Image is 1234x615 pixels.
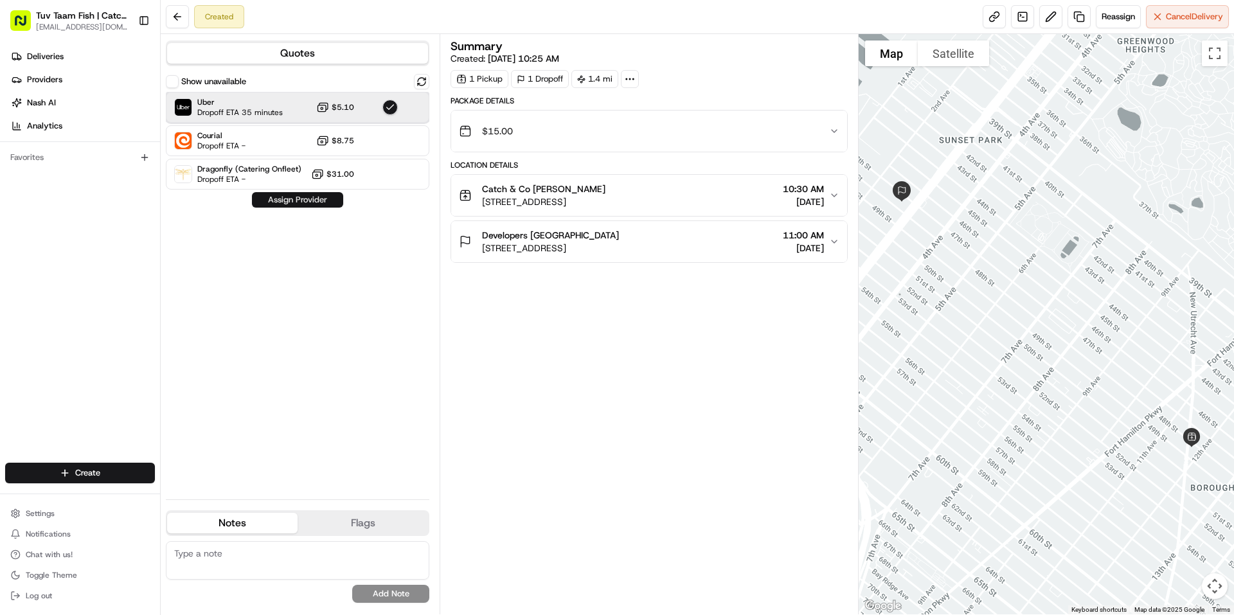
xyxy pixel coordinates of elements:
button: Settings [5,504,155,522]
button: [EMAIL_ADDRESS][DOMAIN_NAME] [36,22,128,32]
a: Powered byPylon [91,217,156,227]
button: Flags [298,513,428,533]
button: Tuv Taam Fish | Catch & Co.[EMAIL_ADDRESS][DOMAIN_NAME] [5,5,133,36]
a: Analytics [5,116,160,136]
span: Knowledge Base [26,186,98,199]
span: [DATE] [783,242,824,254]
div: 1 Pickup [451,70,508,88]
button: Log out [5,587,155,605]
div: 1.4 mi [571,70,618,88]
span: [DATE] [783,195,824,208]
div: Favorites [5,147,155,168]
span: Analytics [27,120,62,132]
button: Chat with us! [5,546,155,564]
span: 10:30 AM [783,183,824,195]
span: Deliveries [27,51,64,62]
span: Dropoff ETA - [197,141,246,151]
span: Dropoff ETA - [197,174,287,184]
button: Show satellite imagery [918,40,989,66]
div: Location Details [451,160,847,170]
span: $15.00 [482,125,513,138]
h3: Summary [451,40,503,52]
span: [STREET_ADDRESS] [482,242,619,254]
button: Assign Provider [252,192,343,208]
img: Nash [13,13,39,39]
img: 1736555255976-a54dd68f-1ca7-489b-9aae-adbdc363a1c4 [13,123,36,146]
span: Providers [27,74,62,85]
button: Tuv Taam Fish | Catch & Co. [36,9,128,22]
input: Clear [33,83,212,96]
button: Catch & Co [PERSON_NAME][STREET_ADDRESS]10:30 AM[DATE] [451,175,846,216]
button: $5.10 [316,101,354,114]
button: Notes [167,513,298,533]
div: Package Details [451,96,847,106]
span: Notifications [26,529,71,539]
button: Map camera controls [1202,573,1228,599]
button: Developers [GEOGRAPHIC_DATA][STREET_ADDRESS]11:00 AM[DATE] [451,221,846,262]
div: We're available if you need us! [44,136,163,146]
span: $31.00 [326,169,354,179]
img: Dragonfly (Catering Onfleet) [175,166,192,183]
div: 📗 [13,188,23,198]
button: Reassign [1096,5,1141,28]
span: [DATE] 10:25 AM [488,53,559,64]
a: Terms [1212,606,1230,613]
button: Notifications [5,525,155,543]
button: Toggle Theme [5,566,155,584]
label: Show unavailable [181,76,246,87]
button: Toggle fullscreen view [1202,40,1228,66]
a: Deliveries [5,46,160,67]
span: Courial [197,130,246,141]
span: [STREET_ADDRESS] [482,195,605,208]
button: $8.75 [316,134,354,147]
div: Start new chat [44,123,211,136]
span: $5.10 [332,102,354,112]
span: Created: [451,52,559,65]
span: Uber [197,97,283,107]
span: Cancel Delivery [1166,11,1223,22]
img: Google [862,598,904,614]
button: CancelDelivery [1146,5,1229,28]
button: Create [5,463,155,483]
span: Dropoff ETA 35 minutes [197,107,283,118]
span: Chat with us! [26,549,73,560]
a: Providers [5,69,160,90]
a: 💻API Documentation [103,181,211,204]
img: Courial [175,132,192,149]
div: 1 Dropoff [511,70,569,88]
span: Catch & Co [PERSON_NAME] [482,183,605,195]
span: Settings [26,508,55,519]
button: Quotes [167,43,428,64]
span: Nash AI [27,97,56,109]
p: Welcome 👋 [13,51,234,72]
span: Map data ©2025 Google [1134,606,1204,613]
button: Keyboard shortcuts [1071,605,1127,614]
button: Start new chat [219,127,234,142]
div: 💻 [109,188,119,198]
button: $31.00 [311,168,354,181]
a: 📗Knowledge Base [8,181,103,204]
a: Nash AI [5,93,160,113]
button: $15.00 [451,111,846,152]
a: Open this area in Google Maps (opens a new window) [862,598,904,614]
span: API Documentation [121,186,206,199]
span: 11:00 AM [783,229,824,242]
span: Developers [GEOGRAPHIC_DATA] [482,229,619,242]
span: Reassign [1102,11,1135,22]
button: Show street map [865,40,918,66]
span: Create [75,467,100,479]
span: Log out [26,591,52,601]
span: Pylon [128,218,156,227]
span: Dragonfly (Catering Onfleet) [197,164,301,174]
span: $8.75 [332,136,354,146]
span: Toggle Theme [26,570,77,580]
img: Uber [175,99,192,116]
